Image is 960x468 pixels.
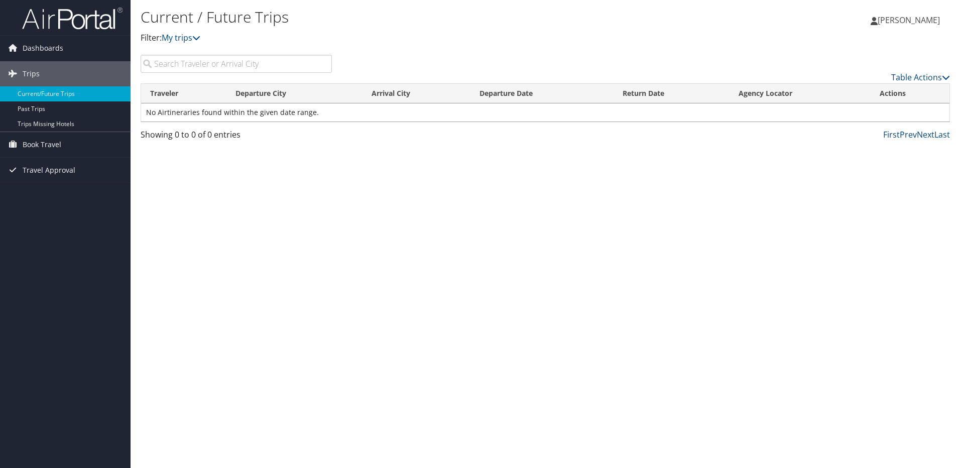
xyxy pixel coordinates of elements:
a: Prev [900,129,917,140]
a: Table Actions [891,72,950,83]
span: Dashboards [23,36,63,61]
th: Departure Date: activate to sort column descending [470,84,613,103]
p: Filter: [141,32,680,45]
a: Next [917,129,934,140]
span: Book Travel [23,132,61,157]
span: Travel Approval [23,158,75,183]
div: Showing 0 to 0 of 0 entries [141,129,332,146]
a: Last [934,129,950,140]
th: Traveler: activate to sort column ascending [141,84,226,103]
th: Return Date: activate to sort column ascending [614,84,730,103]
td: No Airtineraries found within the given date range. [141,103,949,122]
th: Departure City: activate to sort column ascending [226,84,363,103]
span: Trips [23,61,40,86]
a: [PERSON_NAME] [871,5,950,35]
th: Arrival City: activate to sort column ascending [363,84,470,103]
th: Actions [871,84,949,103]
img: airportal-logo.png [22,7,123,30]
h1: Current / Future Trips [141,7,680,28]
th: Agency Locator: activate to sort column ascending [730,84,871,103]
span: [PERSON_NAME] [878,15,940,26]
a: First [883,129,900,140]
input: Search Traveler or Arrival City [141,55,332,73]
a: My trips [162,32,200,43]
